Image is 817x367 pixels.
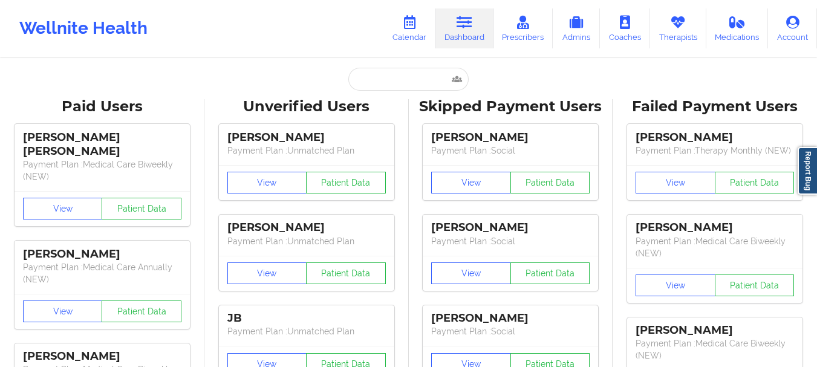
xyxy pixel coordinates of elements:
p: Payment Plan : Unmatched Plan [227,325,386,337]
div: [PERSON_NAME] [636,131,794,145]
p: Payment Plan : Social [431,325,590,337]
div: JB [227,311,386,325]
button: Patient Data [102,300,181,322]
button: Patient Data [102,198,181,219]
p: Payment Plan : Medical Care Biweekly (NEW) [23,158,181,183]
div: [PERSON_NAME] [636,221,794,235]
p: Payment Plan : Unmatched Plan [227,235,386,247]
a: Medications [706,8,769,48]
div: [PERSON_NAME] [227,131,386,145]
button: Patient Data [715,172,795,193]
button: View [227,172,307,193]
button: Patient Data [510,262,590,284]
div: [PERSON_NAME] [431,311,590,325]
div: Unverified Users [213,97,400,116]
div: [PERSON_NAME] [23,349,181,363]
a: Therapists [650,8,706,48]
div: [PERSON_NAME] [431,131,590,145]
p: Payment Plan : Medical Care Biweekly (NEW) [636,337,794,362]
p: Payment Plan : Medical Care Biweekly (NEW) [636,235,794,259]
button: View [431,262,511,284]
a: Dashboard [435,8,493,48]
button: Patient Data [715,274,795,296]
p: Payment Plan : Social [431,145,590,157]
a: Prescribers [493,8,553,48]
p: Payment Plan : Unmatched Plan [227,145,386,157]
button: Patient Data [306,262,386,284]
div: Failed Payment Users [621,97,809,116]
p: Payment Plan : Social [431,235,590,247]
button: View [23,198,103,219]
a: Coaches [600,8,650,48]
button: Patient Data [510,172,590,193]
button: View [636,172,715,193]
p: Payment Plan : Therapy Monthly (NEW) [636,145,794,157]
a: Calendar [383,8,435,48]
button: Patient Data [306,172,386,193]
button: View [431,172,511,193]
button: View [636,274,715,296]
div: Skipped Payment Users [417,97,605,116]
div: [PERSON_NAME] [PERSON_NAME] [23,131,181,158]
div: [PERSON_NAME] [227,221,386,235]
button: View [227,262,307,284]
div: [PERSON_NAME] [636,323,794,337]
p: Payment Plan : Medical Care Annually (NEW) [23,261,181,285]
a: Account [768,8,817,48]
a: Report Bug [798,147,817,195]
div: Paid Users [8,97,196,116]
button: View [23,300,103,322]
a: Admins [553,8,600,48]
div: [PERSON_NAME] [23,247,181,261]
div: [PERSON_NAME] [431,221,590,235]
